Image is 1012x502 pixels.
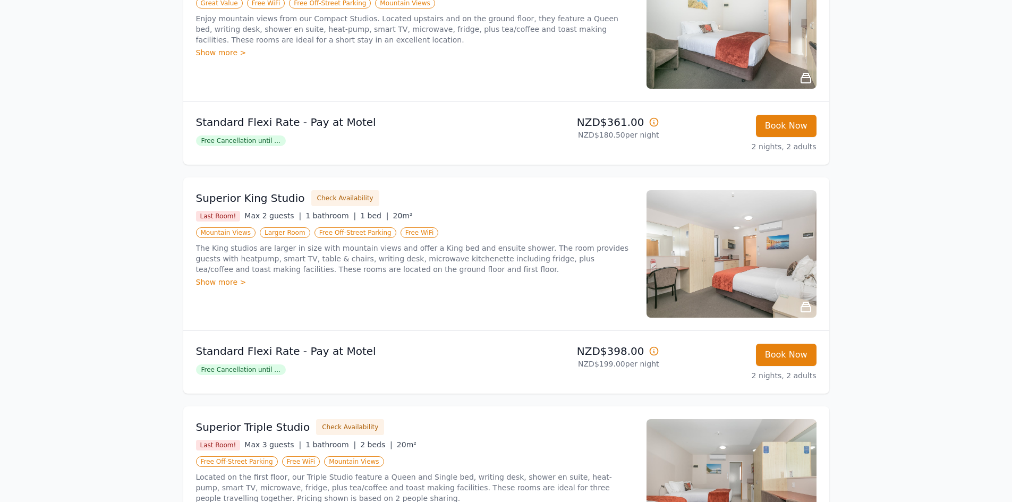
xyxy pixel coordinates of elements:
[196,191,305,206] h3: Superior King Studio
[196,115,502,130] p: Standard Flexi Rate - Pay at Motel
[244,440,301,449] span: Max 3 guests |
[244,211,301,220] span: Max 2 guests |
[511,130,659,140] p: NZD$180.50 per night
[196,440,241,450] span: Last Room!
[314,227,396,238] span: Free Off-Street Parking
[360,440,393,449] span: 2 beds |
[311,190,379,206] button: Check Availability
[196,243,634,275] p: The King studios are larger in size with mountain views and offer a King bed and ensuite shower. ...
[401,227,439,238] span: Free WiFi
[756,344,817,366] button: Book Now
[196,420,310,435] h3: Superior Triple Studio
[511,359,659,369] p: NZD$199.00 per night
[668,370,817,381] p: 2 nights, 2 adults
[668,141,817,152] p: 2 nights, 2 adults
[397,440,416,449] span: 20m²
[305,440,356,449] span: 1 bathroom |
[196,344,502,359] p: Standard Flexi Rate - Pay at Motel
[316,419,384,435] button: Check Availability
[196,456,278,467] span: Free Off-Street Parking
[324,456,384,467] span: Mountain Views
[360,211,388,220] span: 1 bed |
[196,135,286,146] span: Free Cancellation until ...
[196,277,634,287] div: Show more >
[305,211,356,220] span: 1 bathroom |
[196,211,241,222] span: Last Room!
[756,115,817,137] button: Book Now
[260,227,310,238] span: Larger Room
[196,47,634,58] div: Show more >
[282,456,320,467] span: Free WiFi
[511,344,659,359] p: NZD$398.00
[196,13,634,45] p: Enjoy mountain views from our Compact Studios. Located upstairs and on the ground floor, they fea...
[511,115,659,130] p: NZD$361.00
[393,211,413,220] span: 20m²
[196,364,286,375] span: Free Cancellation until ...
[196,227,256,238] span: Mountain Views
